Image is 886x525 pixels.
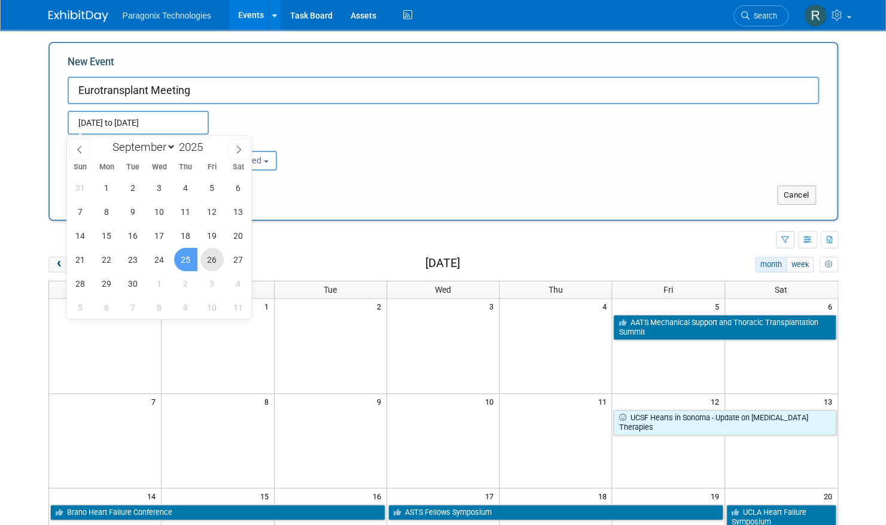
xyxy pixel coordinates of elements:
img: ExhibitDay [48,10,108,22]
span: October 1, 2025 [148,272,171,295]
span: Sat [775,285,787,295]
span: September 11, 2025 [174,200,197,223]
span: Fri [663,285,673,295]
span: October 6, 2025 [95,296,118,319]
span: 4 [601,299,611,314]
input: Year [176,140,212,154]
span: September 22, 2025 [95,248,118,271]
span: 20 [823,488,838,503]
div: Attendance / Format: [68,135,178,150]
span: October 2, 2025 [174,272,197,295]
input: Name of Trade Show / Conference [68,77,819,104]
span: 8 [263,394,274,409]
a: UCSF Hearts in Sonoma - Update on [MEDICAL_DATA] Therapies [613,410,836,435]
span: 3 [488,299,499,314]
span: Thu [172,163,199,171]
span: September 10, 2025 [148,200,171,223]
span: October 11, 2025 [227,296,250,319]
span: October 4, 2025 [227,272,250,295]
img: Rachel Jenkins [804,4,827,27]
span: Tue [324,285,337,295]
label: New Event [68,55,114,74]
span: 9 [376,394,386,409]
span: October 7, 2025 [121,296,145,319]
span: September 5, 2025 [200,176,224,199]
h2: [DATE] [425,257,459,270]
span: 19 [710,488,724,503]
select: Month [107,139,176,154]
button: prev [48,257,71,272]
span: 6 [827,299,838,314]
span: 12 [710,394,724,409]
span: October 8, 2025 [148,296,171,319]
a: ASTS Fellows Symposium [388,505,723,520]
button: myCustomButton [820,257,838,272]
span: 14 [146,488,161,503]
span: September 21, 2025 [69,248,92,271]
span: September 19, 2025 [200,224,224,247]
span: September 15, 2025 [95,224,118,247]
span: October 3, 2025 [200,272,224,295]
span: September 17, 2025 [148,224,171,247]
span: September 1, 2025 [95,176,118,199]
span: September 3, 2025 [148,176,171,199]
span: Thu [549,285,563,295]
span: September 25, 2025 [174,248,197,271]
span: September 16, 2025 [121,224,145,247]
span: Tue [120,163,146,171]
span: September 20, 2025 [227,224,250,247]
span: 2 [376,299,386,314]
span: 18 [596,488,611,503]
span: 16 [372,488,386,503]
div: Participation: [196,135,306,150]
i: Personalize Calendar [825,261,833,269]
span: September 13, 2025 [227,200,250,223]
span: Sat [225,163,251,171]
span: September 28, 2025 [69,272,92,295]
span: September 23, 2025 [121,248,145,271]
span: 11 [596,394,611,409]
span: Wed [435,285,451,295]
span: September 6, 2025 [227,176,250,199]
span: 15 [259,488,274,503]
span: Fri [199,163,225,171]
span: September 26, 2025 [200,248,224,271]
span: September 2, 2025 [121,176,145,199]
span: Search [750,11,777,20]
span: 7 [150,394,161,409]
button: Cancel [777,186,816,205]
button: week [786,257,814,272]
span: 13 [823,394,838,409]
span: September 18, 2025 [174,224,197,247]
a: AATS Mechanical Support and Thoracic Transplantation Summit [613,315,836,339]
a: Search [733,5,788,26]
span: September 30, 2025 [121,272,145,295]
span: September 24, 2025 [148,248,171,271]
span: Wed [146,163,172,171]
span: September 4, 2025 [174,176,197,199]
span: Mon [93,163,120,171]
span: Sun [67,163,93,171]
span: September 9, 2025 [121,200,145,223]
span: August 31, 2025 [69,176,92,199]
span: September 27, 2025 [227,248,250,271]
span: September 12, 2025 [200,200,224,223]
span: October 9, 2025 [174,296,197,319]
span: 5 [714,299,724,314]
span: September 7, 2025 [69,200,92,223]
span: Paragonix Technologies [123,11,211,20]
span: October 5, 2025 [69,296,92,319]
a: Brano Heart Failure Conference [50,505,385,520]
span: September 8, 2025 [95,200,118,223]
span: October 10, 2025 [200,296,224,319]
span: 1 [263,299,274,314]
span: 17 [484,488,499,503]
span: September 29, 2025 [95,272,118,295]
button: month [755,257,787,272]
span: 10 [484,394,499,409]
span: September 14, 2025 [69,224,92,247]
input: Start Date - End Date [68,111,209,135]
